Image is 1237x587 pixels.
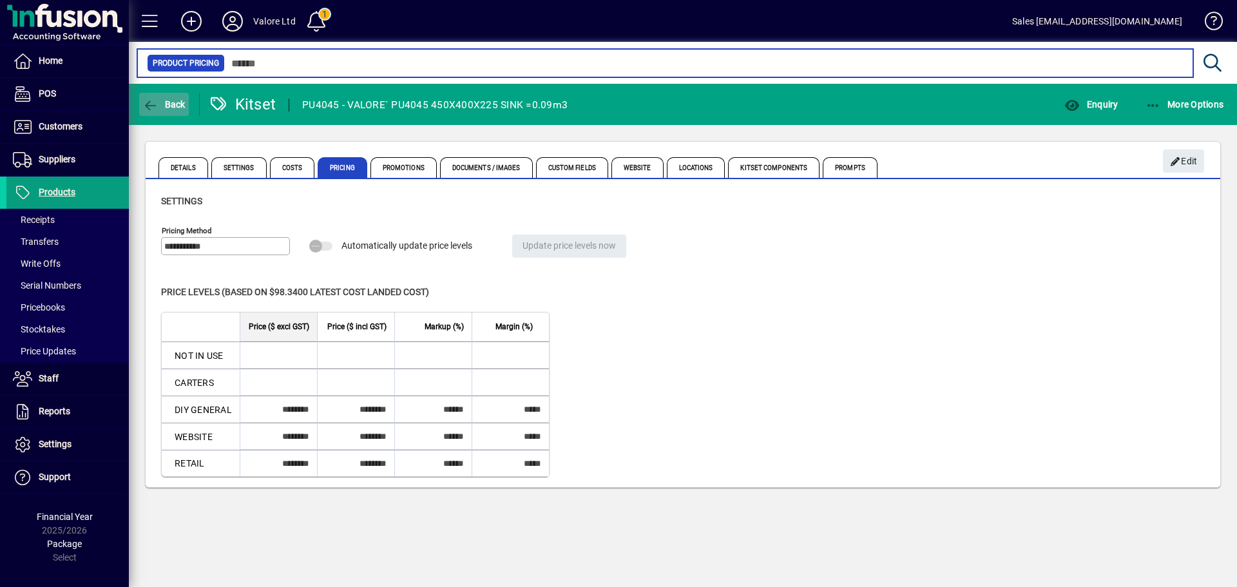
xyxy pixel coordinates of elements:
span: Details [158,157,208,178]
td: WEBSITE [162,423,240,450]
a: Home [6,45,129,77]
span: Price ($ excl GST) [249,320,309,334]
button: Edit [1163,149,1204,173]
a: POS [6,78,129,110]
mat-label: Pricing method [162,226,212,235]
td: CARTERS [162,369,240,396]
a: Support [6,461,129,494]
span: Website [611,157,664,178]
app-page-header-button: Back [129,93,200,116]
button: More Options [1142,93,1227,116]
div: PU4045 - VALORE` PU4045 450X400X225 SINK =0.09m3 [302,95,568,115]
div: Sales [EMAIL_ADDRESS][DOMAIN_NAME] [1012,11,1182,32]
span: Package [47,539,82,549]
span: Costs [270,157,315,178]
span: Settings [211,157,267,178]
button: Back [139,93,189,116]
span: Transfers [13,236,59,247]
a: Suppliers [6,144,129,176]
span: Enquiry [1064,99,1118,110]
span: Serial Numbers [13,280,81,291]
span: Margin (%) [495,320,533,334]
span: Stocktakes [13,324,65,334]
td: DIY GENERAL [162,396,240,423]
span: Write Offs [13,258,61,269]
a: Price Updates [6,340,129,362]
span: Support [39,472,71,482]
span: Receipts [13,215,55,225]
span: Price Updates [13,346,76,356]
a: Customers [6,111,129,143]
a: Staff [6,363,129,395]
a: Settings [6,428,129,461]
span: More Options [1146,99,1224,110]
span: Price ($ incl GST) [327,320,387,334]
span: Markup (%) [425,320,464,334]
span: Suppliers [39,154,75,164]
span: Documents / Images [440,157,533,178]
div: Kitset [209,94,276,115]
span: Price levels (based on $98.3400 Latest cost landed cost) [161,287,429,297]
span: Settings [39,439,72,449]
span: Custom Fields [536,157,608,178]
span: Settings [161,196,202,206]
button: Add [171,10,212,33]
button: Profile [212,10,253,33]
button: Enquiry [1061,93,1121,116]
span: Staff [39,373,59,383]
span: Pricebooks [13,302,65,313]
a: Knowledge Base [1195,3,1221,44]
span: Locations [667,157,725,178]
span: Kitset Components [728,157,820,178]
a: Stocktakes [6,318,129,340]
span: Automatically update price levels [341,240,472,251]
span: Home [39,55,62,66]
span: Financial Year [37,512,93,522]
span: Product Pricing [153,57,219,70]
td: RETAIL [162,450,240,476]
span: POS [39,88,56,99]
span: Prompts [823,157,877,178]
span: Products [39,187,75,197]
a: Pricebooks [6,296,129,318]
a: Reports [6,396,129,428]
button: Update price levels now [512,235,626,258]
span: Pricing [318,157,367,178]
div: Valore Ltd [253,11,296,32]
td: NOT IN USE [162,342,240,369]
span: Update price levels now [523,235,616,256]
span: Promotions [370,157,437,178]
a: Write Offs [6,253,129,274]
a: Transfers [6,231,129,253]
span: Reports [39,406,70,416]
span: Customers [39,121,82,131]
a: Receipts [6,209,129,231]
span: Edit [1170,151,1198,172]
a: Serial Numbers [6,274,129,296]
span: Back [142,99,186,110]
